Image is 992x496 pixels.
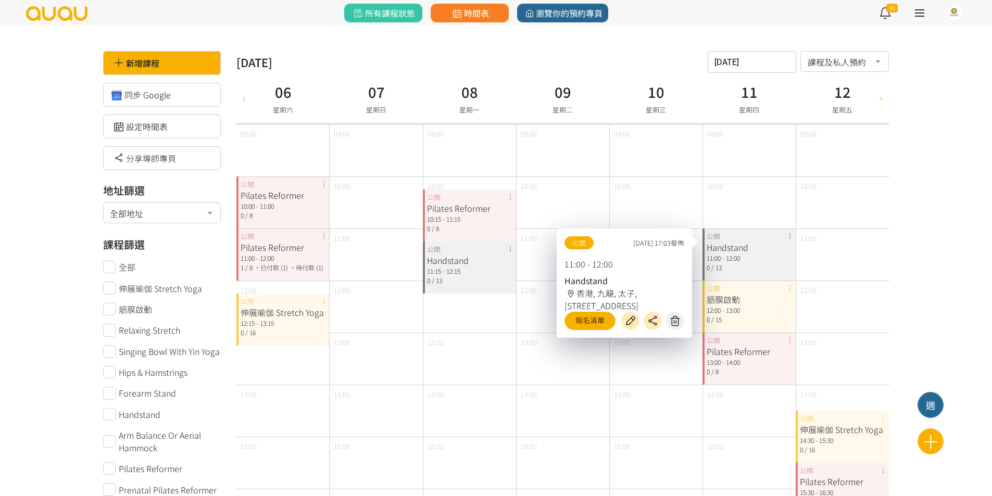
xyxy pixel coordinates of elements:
[366,105,386,115] span: 星期日
[614,337,630,347] span: 13:00
[254,263,288,272] span: ，已付款 (1)
[273,105,293,115] span: 星期六
[564,236,594,249] span: 公開
[521,337,537,347] span: 13:00
[119,429,221,454] span: Arm Balance Or Aerial Hammock
[103,51,221,75] div: 新增課程
[428,181,444,191] span: 10:00
[521,233,537,243] span: 11:00
[334,129,350,138] span: 09:00
[290,263,323,272] span: ，待付款 (1)
[800,129,817,138] span: 09:00
[241,441,257,451] span: 15:00
[707,181,723,191] span: 10:00
[800,475,885,488] div: Pilates Reformer
[918,398,943,412] div: 週
[521,285,537,295] span: 12:00
[428,129,444,138] span: 09:00
[521,129,537,138] span: 09:00
[427,224,430,233] span: 0
[646,105,666,115] span: 星期三
[459,105,480,115] span: 星期一
[334,441,350,451] span: 15:00
[614,389,630,399] span: 14:00
[245,328,256,337] span: / 16
[334,389,350,399] span: 14:00
[431,4,509,22] a: 時間表
[800,285,817,295] span: 12:00
[344,4,422,22] a: 所有課程狀態
[707,263,710,272] span: 0
[707,253,792,263] div: 11:00 - 12:00
[241,263,244,272] span: 1
[739,105,759,115] span: 星期四
[808,54,882,67] span: 課程及私人預約
[800,337,817,347] span: 13:00
[552,105,573,115] span: 星期二
[241,285,257,295] span: 12:00
[241,129,257,138] span: 09:00
[564,274,684,287] div: Handstand
[119,408,160,421] span: Handstand
[334,337,350,347] span: 13:00
[241,306,325,319] div: 伸展瑜伽 Stretch Yoga
[707,345,792,358] div: Pilates Reformer
[708,51,796,73] input: 請選擇時間表日期
[241,389,257,399] span: 14:00
[110,206,214,219] span: 全部地址
[241,253,325,263] div: 11:00 - 12:00
[521,389,537,399] span: 14:00
[800,233,817,243] span: 11:00
[245,263,253,272] span: / 8
[832,105,852,115] span: 星期五
[111,120,168,133] a: 設定時間表
[245,211,253,220] span: / 8
[711,367,719,376] span: / 8
[707,358,792,367] div: 13:00 - 14:00
[521,181,537,191] span: 10:00
[450,7,488,19] span: 時間表
[119,282,202,295] span: 伸展瑜伽 Stretch Yoga
[646,81,666,103] h3: 10
[241,189,325,201] div: Pilates Reformer
[711,263,722,272] span: / 13
[111,88,171,101] a: 同步 Google
[351,7,415,19] span: 所有課程狀態
[739,81,759,103] h3: 11
[241,241,325,253] div: Pilates Reformer
[432,224,439,233] span: / 8
[334,181,350,191] span: 10:00
[800,181,817,191] span: 10:00
[103,237,221,252] h3: 課程篩選
[428,389,444,399] span: 14:00
[273,81,293,103] h3: 06
[707,367,710,376] span: 0
[119,345,220,358] span: Singing Bowl With Yin Yoga
[552,81,573,103] h3: 09
[707,441,723,451] span: 15:00
[236,54,272,71] div: [DATE]
[614,129,630,138] span: 09:00
[427,214,512,224] div: 10:15 - 11:15
[119,484,217,496] span: Prenatal Pilates Reformer
[459,81,480,103] h3: 08
[711,315,722,324] span: / 15
[800,423,885,436] div: 伸展瑜伽 Stretch Yoga
[427,266,512,276] div: 11:15 - 12:15
[707,293,792,306] div: 筋膜啟動
[119,366,187,378] span: Hips & Hamstrings
[886,4,898,12] span: 36
[241,328,244,337] span: 0
[119,387,176,399] span: Forearm Stand
[119,462,182,475] span: Pilates Reformer
[707,315,710,324] span: 0
[366,81,386,103] h3: 07
[614,181,630,191] span: 10:00
[427,254,512,266] div: Handstand
[25,6,89,21] img: logo.svg
[427,202,512,214] div: Pilates Reformer
[517,4,608,22] a: 瀏覽你的預約專頁
[707,129,723,138] span: 09:00
[428,441,444,451] span: 15:00
[103,183,221,198] h3: 地址篩選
